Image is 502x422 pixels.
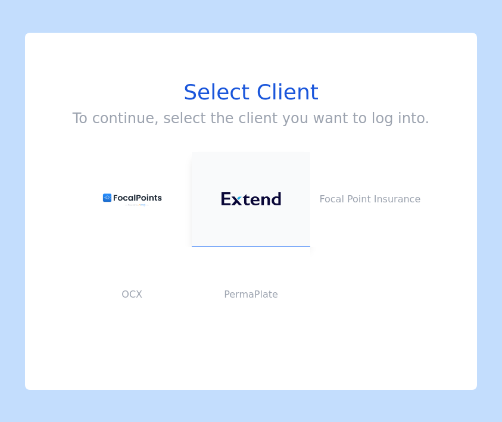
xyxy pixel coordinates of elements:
button: OCX [73,247,192,342]
p: PermaPlate [192,287,311,302]
h3: To continue, select the client you want to log into. [73,109,429,128]
p: OCX [73,287,192,302]
button: Focal Point Insurance [310,152,429,247]
p: Focal Point Insurance [310,192,429,207]
h1: Select Client [73,80,429,104]
button: PermaPlate [192,247,311,342]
